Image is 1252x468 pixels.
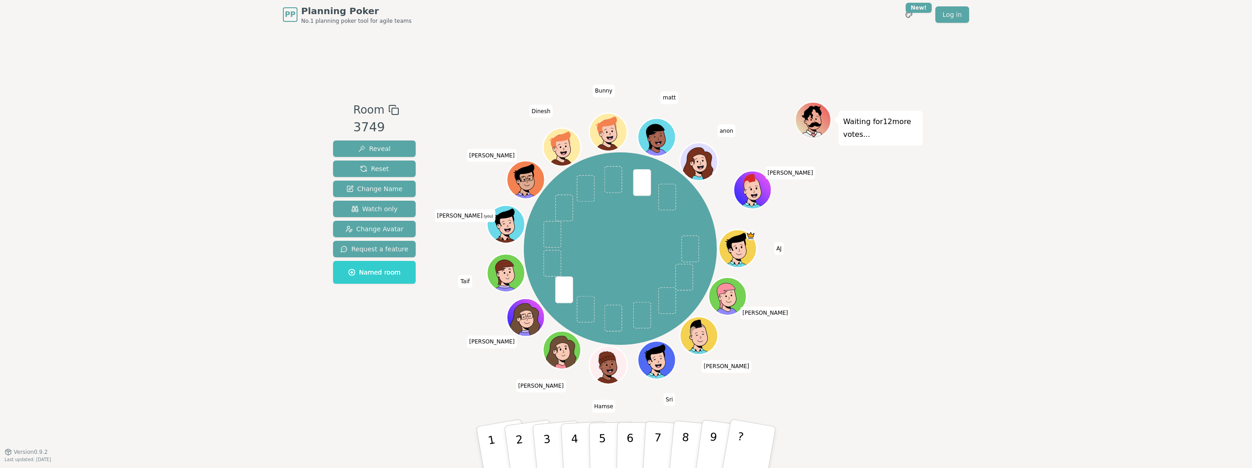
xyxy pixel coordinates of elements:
[285,9,295,20] span: PP
[358,144,391,153] span: Reveal
[746,231,755,240] span: AJ is the host
[701,360,751,373] span: Click to change your name
[740,307,790,319] span: Click to change your name
[843,115,918,141] p: Waiting for 12 more votes...
[333,201,416,217] button: Watch only
[663,393,675,406] span: Click to change your name
[467,335,517,348] span: Click to change your name
[901,6,917,23] button: New!
[360,164,389,173] span: Reset
[301,5,412,17] span: Planning Poker
[529,105,553,118] span: Click to change your name
[906,3,932,13] div: New!
[516,380,566,392] span: Click to change your name
[593,84,615,97] span: Click to change your name
[765,166,815,179] span: Click to change your name
[935,6,969,23] a: Log in
[333,261,416,284] button: Named room
[333,221,416,237] button: Change Avatar
[5,448,48,456] button: Version0.9.2
[333,140,416,157] button: Reveal
[482,214,493,218] span: (you)
[353,118,399,137] div: 3749
[717,125,736,137] span: Click to change your name
[488,207,523,242] button: Click to change your avatar
[467,149,517,162] span: Click to change your name
[5,457,51,462] span: Last updated: [DATE]
[661,91,678,104] span: Click to change your name
[774,242,784,255] span: Click to change your name
[340,244,408,254] span: Request a feature
[14,448,48,456] span: Version 0.9.2
[348,268,401,277] span: Named room
[435,209,496,222] span: Click to change your name
[345,224,404,234] span: Change Avatar
[351,204,398,213] span: Watch only
[301,17,412,25] span: No.1 planning poker tool for agile teams
[592,400,616,413] span: Click to change your name
[346,184,402,193] span: Change Name
[458,275,472,288] span: Click to change your name
[333,181,416,197] button: Change Name
[333,241,416,257] button: Request a feature
[283,5,412,25] a: PPPlanning PokerNo.1 planning poker tool for agile teams
[333,161,416,177] button: Reset
[353,102,384,118] span: Room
